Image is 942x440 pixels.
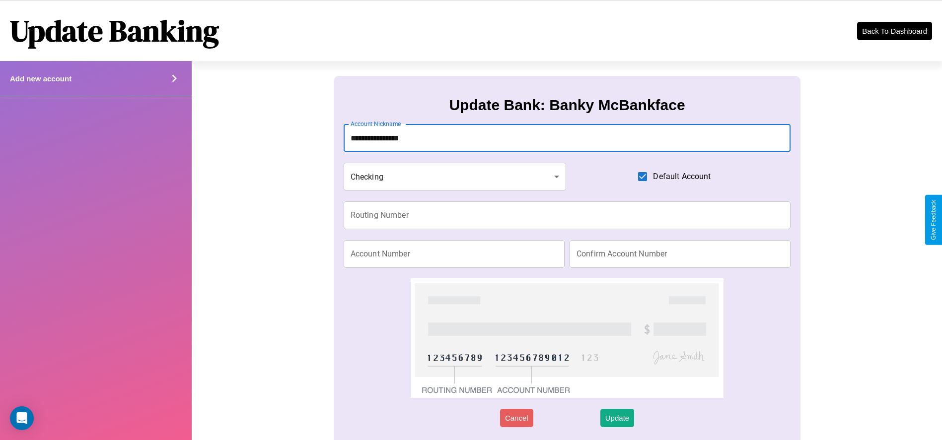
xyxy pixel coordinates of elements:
[857,22,932,40] button: Back To Dashboard
[344,163,566,190] div: Checking
[411,278,724,398] img: check
[449,97,685,114] h3: Update Bank: Banky McBankface
[10,406,34,430] div: Open Intercom Messenger
[930,200,937,240] div: Give Feedback
[600,409,634,427] button: Update
[653,171,711,183] span: Default Account
[500,409,533,427] button: Cancel
[10,74,72,83] h4: Add new account
[10,10,219,51] h1: Update Banking
[351,120,401,128] label: Account Nickname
